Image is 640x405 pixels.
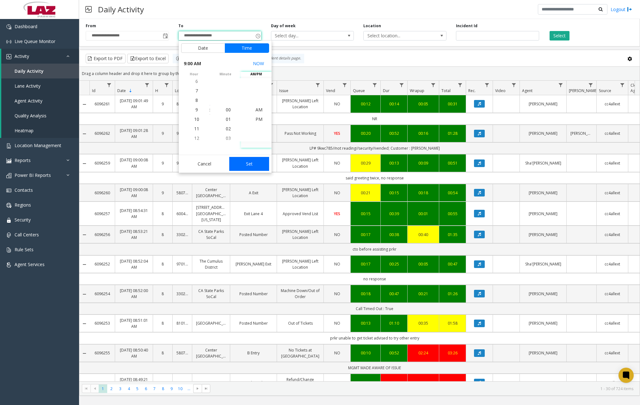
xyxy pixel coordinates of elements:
[385,380,403,386] div: 04:27
[234,320,273,326] a: Posted Number
[6,173,11,178] img: 'icon'
[79,380,89,385] a: Collapse Details
[86,23,96,29] label: From
[385,350,403,356] a: 00:52
[79,262,89,267] a: Collapse Details
[1,64,79,78] a: Daily Activity
[385,291,403,297] a: 00:47
[354,232,377,238] div: 00:17
[354,350,377,356] div: 00:10
[524,160,563,166] a: Sha'[PERSON_NAME]
[15,142,61,148] span: Location Management
[176,380,188,386] a: 010052
[314,81,322,89] a: Issue Filter Menu
[334,261,340,267] span: NO
[411,320,435,326] a: 00:35
[6,24,11,29] img: 'icon'
[483,81,491,89] a: Rec. Filter Menu
[15,23,37,29] span: Dashboard
[385,190,403,196] a: 00:15
[443,101,462,107] a: 00:31
[411,130,435,136] a: 00:16
[570,380,593,386] a: [PERSON_NAME]
[93,232,111,238] a: 6096256
[600,211,624,217] a: cc4allext
[618,81,627,89] a: Source Filter Menu
[176,160,188,166] a: 970138
[524,350,563,356] a: [PERSON_NAME]
[15,246,34,252] span: Rule Sets
[524,190,563,196] a: [PERSON_NAME]
[385,101,403,107] a: 00:14
[364,31,430,40] span: Select location...
[6,39,11,44] img: 'icon'
[157,320,169,326] a: 8
[443,320,462,326] div: 01:58
[429,81,438,89] a: Wrapup Filter Menu
[119,208,149,220] a: [DATE] 08:54:31 AM
[354,211,377,217] a: 00:15
[354,130,377,136] a: 00:20
[202,384,210,393] span: Go to the last page
[176,350,188,356] a: 580760
[142,384,150,393] span: Page 6
[354,380,377,386] div: 00:17
[157,160,169,166] a: 9
[196,258,226,270] a: The Cumulus District
[196,187,226,199] a: Center [GEOGRAPHIC_DATA]
[119,228,149,240] a: [DATE] 08:53:21 AM
[328,101,347,107] a: NO
[93,101,111,107] a: 6096261
[163,81,171,89] a: H Filter Menu
[15,83,40,89] span: Lane Activity
[176,232,188,238] a: 330254
[79,351,89,356] a: Collapse Details
[181,157,228,171] button: Cancel
[443,160,462,166] a: 00:51
[354,320,377,326] div: 00:13
[411,101,435,107] div: 00:05
[281,377,320,389] a: Refund/Change Request
[334,101,340,107] span: NO
[371,81,379,89] a: Queue Filter Menu
[443,350,462,356] div: 03:26
[411,190,435,196] a: 00:18
[281,98,320,110] a: [PERSON_NAME] Left Location
[15,217,31,223] span: Security
[524,232,563,238] a: [PERSON_NAME]
[234,380,273,386] a: Posted Number
[93,160,111,166] a: 6096259
[341,81,349,89] a: Vend Filter Menu
[1,49,79,64] a: Activity
[79,131,89,136] a: Collapse Details
[281,347,320,359] a: No Tickets at [GEOGRAPHIC_DATA]
[443,190,462,196] div: 00:54
[15,128,34,134] span: Heatmap
[443,130,462,136] div: 01:28
[334,211,340,216] span: YES
[1,123,79,138] a: Heatmap
[385,232,403,238] a: 00:38
[234,350,273,356] a: B Entry
[411,380,435,386] a: 02:08
[15,113,46,119] span: Quality Analysis
[443,380,462,386] a: 06:52
[385,261,403,267] div: 00:25
[254,31,261,40] span: Toggle popup
[385,211,403,217] a: 00:39
[611,6,632,13] a: Logout
[281,187,320,199] a: [PERSON_NAME] Left Location
[334,160,340,166] span: NO
[411,232,435,238] a: 00:40
[328,350,347,356] a: NO
[229,157,269,171] button: Set
[250,58,267,69] button: Select now
[176,190,188,196] a: 580760
[15,261,45,267] span: Agent Services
